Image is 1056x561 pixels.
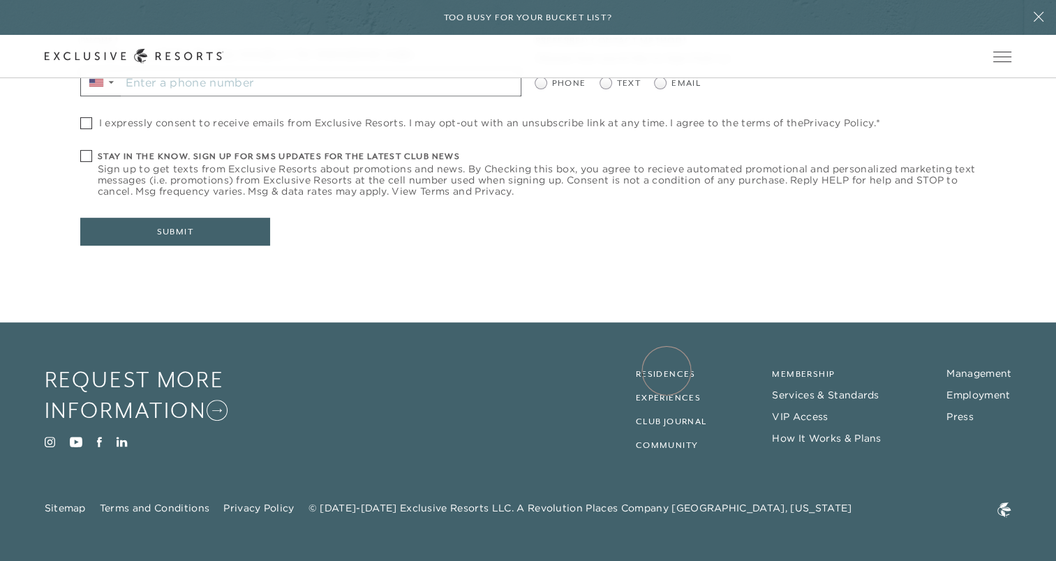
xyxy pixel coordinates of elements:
[772,410,828,423] a: VIP Access
[98,150,976,163] h6: Stay in the know. Sign up for sms updates for the latest club news
[552,77,586,90] span: Phone
[107,78,116,87] span: ▼
[636,417,707,426] a: Club Journal
[308,501,852,516] span: © [DATE]-[DATE] Exclusive Resorts LLC. A Revolution Places Company [GEOGRAPHIC_DATA], [US_STATE]
[45,502,86,514] a: Sitemap
[636,369,696,379] a: Residences
[803,117,873,129] a: Privacy Policy
[617,77,641,90] span: Text
[636,440,699,450] a: Community
[45,364,283,426] a: Request More Information
[772,432,881,444] a: How It Works & Plans
[772,369,835,379] a: Membership
[81,69,121,96] div: Country Code Selector
[992,497,1056,561] iframe: Qualified Messenger
[99,117,880,128] span: I expressly consent to receive emails from Exclusive Resorts. I may opt-out with an unsubscribe l...
[98,163,976,197] span: Sign up to get texts from Exclusive Resorts about promotions and news. By Checking this box, you ...
[993,52,1011,61] button: Open navigation
[223,502,294,514] a: Privacy Policy
[636,393,701,403] a: Experiences
[671,77,701,90] span: Email
[121,69,521,96] input: Enter a phone number
[946,367,1011,380] a: Management
[946,410,974,423] a: Press
[772,389,879,401] a: Services & Standards
[444,11,613,24] h6: Too busy for your bucket list?
[100,502,209,514] a: Terms and Conditions
[80,218,270,246] button: Submit
[946,389,1010,401] a: Employment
